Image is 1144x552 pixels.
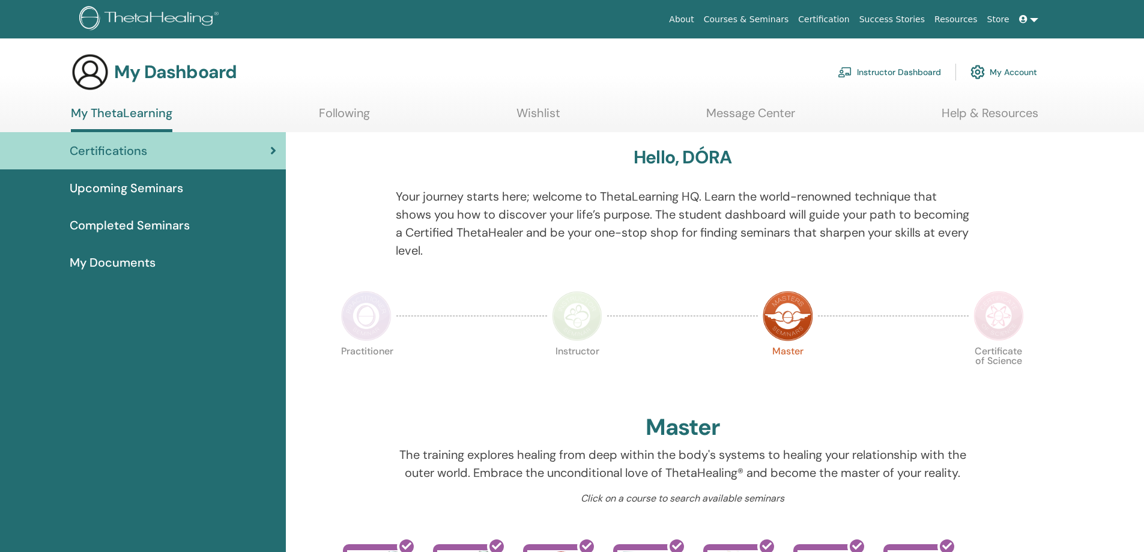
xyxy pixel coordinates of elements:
p: Master [763,347,813,397]
a: Store [982,8,1014,31]
a: Wishlist [516,106,560,129]
a: Courses & Seminars [699,8,794,31]
a: Following [319,106,370,129]
span: Completed Seminars [70,216,190,234]
img: chalkboard-teacher.svg [838,67,852,77]
img: Master [763,291,813,341]
img: Instructor [552,291,602,341]
a: Certification [793,8,854,31]
p: Practitioner [341,347,392,397]
p: The training explores healing from deep within the body's systems to healing your relationship wi... [396,446,969,482]
h2: Master [646,414,720,441]
img: logo.png [79,6,223,33]
img: Practitioner [341,291,392,341]
a: Message Center [706,106,795,129]
img: cog.svg [970,62,985,82]
h3: Hello, DÓRA [634,147,731,168]
a: Help & Resources [942,106,1038,129]
a: About [664,8,698,31]
h3: My Dashboard [114,61,237,83]
p: Certificate of Science [973,347,1024,397]
a: My ThetaLearning [71,106,172,132]
a: Resources [930,8,982,31]
span: Certifications [70,142,147,160]
p: Instructor [552,347,602,397]
a: Success Stories [855,8,930,31]
a: Instructor Dashboard [838,59,941,85]
img: Certificate of Science [973,291,1024,341]
span: My Documents [70,253,156,271]
p: Click on a course to search available seminars [396,491,969,506]
a: My Account [970,59,1037,85]
img: generic-user-icon.jpg [71,53,109,91]
span: Upcoming Seminars [70,179,183,197]
p: Your journey starts here; welcome to ThetaLearning HQ. Learn the world-renowned technique that sh... [396,187,969,259]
